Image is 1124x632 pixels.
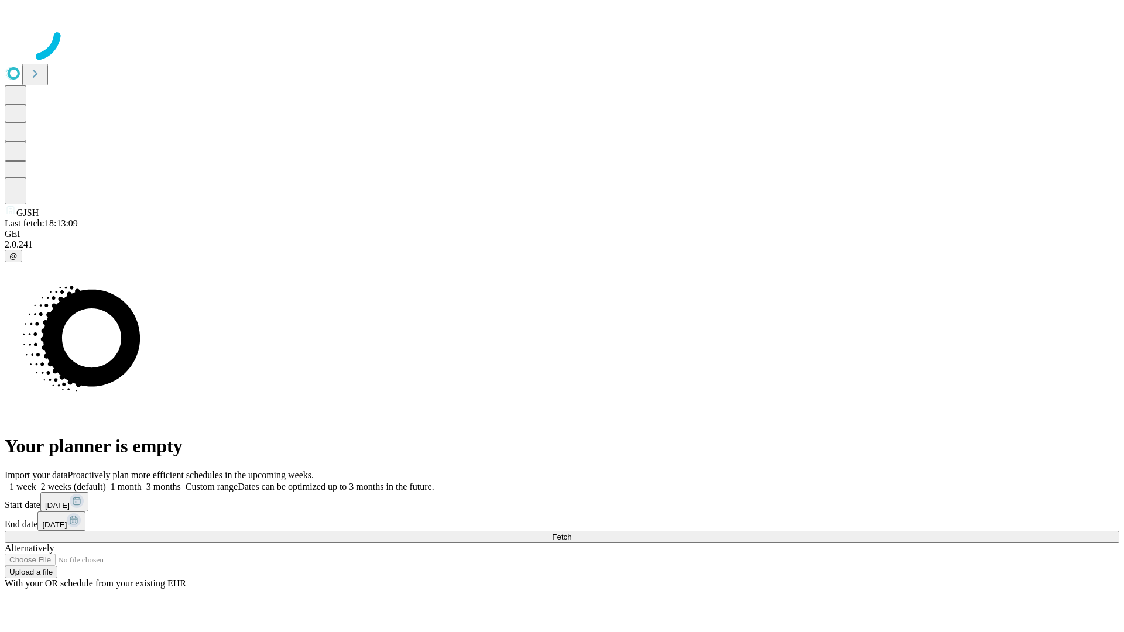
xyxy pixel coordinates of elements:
[5,531,1119,543] button: Fetch
[5,218,78,228] span: Last fetch: 18:13:09
[5,250,22,262] button: @
[5,239,1119,250] div: 2.0.241
[146,482,181,492] span: 3 months
[37,511,85,531] button: [DATE]
[5,578,186,588] span: With your OR schedule from your existing EHR
[5,470,68,480] span: Import your data
[552,533,571,541] span: Fetch
[5,543,54,553] span: Alternatively
[40,492,88,511] button: [DATE]
[5,229,1119,239] div: GEI
[5,511,1119,531] div: End date
[5,566,57,578] button: Upload a file
[42,520,67,529] span: [DATE]
[5,492,1119,511] div: Start date
[41,482,106,492] span: 2 weeks (default)
[5,435,1119,457] h1: Your planner is empty
[68,470,314,480] span: Proactively plan more efficient schedules in the upcoming weeks.
[238,482,434,492] span: Dates can be optimized up to 3 months in the future.
[45,501,70,510] span: [DATE]
[9,252,18,260] span: @
[186,482,238,492] span: Custom range
[16,208,39,218] span: GJSH
[111,482,142,492] span: 1 month
[9,482,36,492] span: 1 week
